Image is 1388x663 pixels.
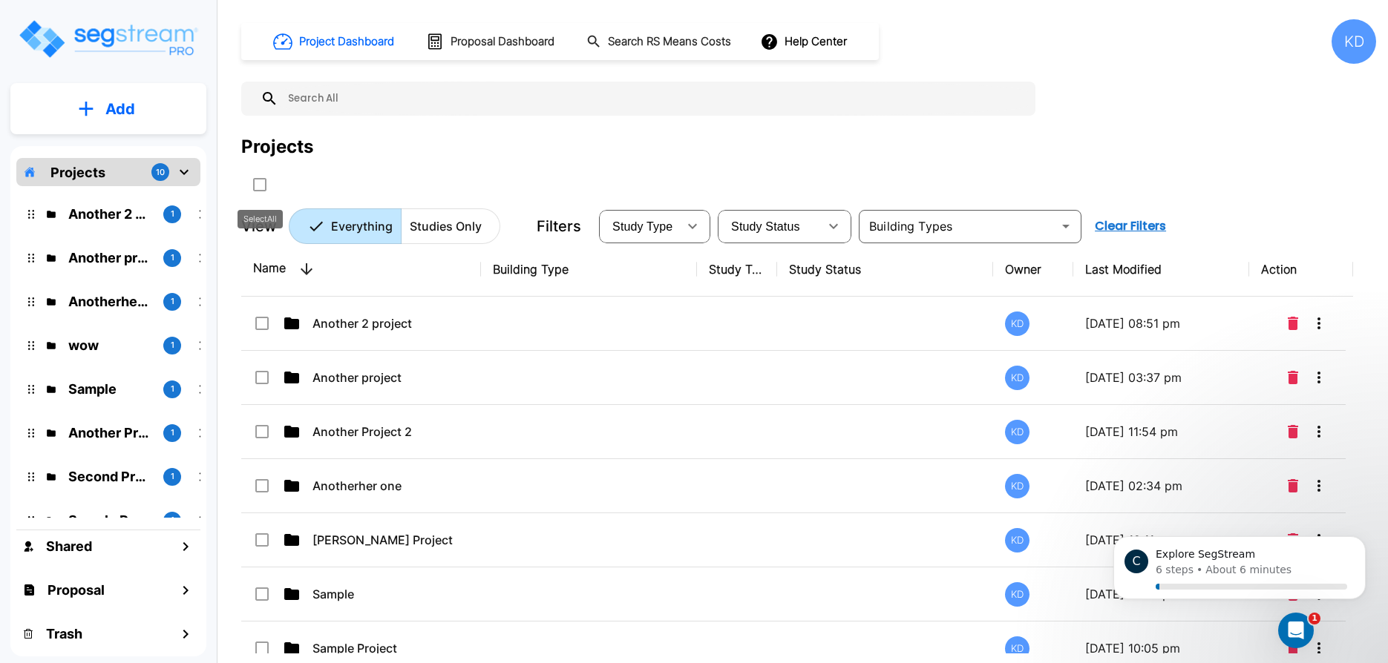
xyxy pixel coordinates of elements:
div: KD [1005,311,1029,336]
p: Sample Project [68,510,151,530]
div: KD [1005,474,1029,498]
th: Last Modified [1073,243,1249,297]
p: 10 [156,166,165,179]
span: Study Type [612,220,672,233]
p: 1 [171,208,174,220]
button: Delete [1282,363,1304,392]
p: 1 [171,383,174,395]
p: Second Project [68,466,151,486]
h1: Shared [46,536,92,556]
p: [DATE] 10:05 pm [1085,639,1237,657]
button: Add [10,88,206,131]
div: KD [1005,582,1029,607]
iframe: Intercom notifications message [1091,519,1388,623]
p: 1 [171,426,174,439]
h1: Proposal [48,580,105,600]
p: 1 [171,470,174,483]
button: SelectAll [245,170,275,199]
span: Study Status [731,220,800,233]
th: Building Type [481,243,697,297]
p: Another project [312,369,461,386]
button: Studies Only [401,208,500,244]
p: Sample [312,585,461,603]
p: [DATE] 10:02 pm [1085,585,1237,603]
button: Search RS Means Costs [580,27,739,56]
p: Another Project 2 [68,423,151,443]
button: Delete [1282,309,1304,338]
p: Everything [331,217,393,235]
h1: Proposal Dashboard [451,33,554,50]
p: 1 [171,251,174,264]
div: KD [1005,420,1029,444]
p: [PERSON_NAME] Project [312,531,461,549]
p: Another 2 project [312,314,461,332]
p: Add [105,98,135,120]
p: Sample [68,379,151,399]
p: 1 [171,514,174,527]
th: Action [1249,243,1353,297]
div: SelectAll [238,210,283,228]
p: [DATE] 02:34 pm [1085,477,1237,495]
iframe: Intercom live chat [1278,613,1314,648]
div: KD [1005,528,1029,552]
p: [DATE] 12:11 am [1085,531,1237,549]
input: Search All [278,82,1028,116]
th: Name [241,243,481,297]
input: Building Types [863,216,1053,237]
h1: Search RS Means Costs [608,33,731,50]
th: Study Type [697,243,777,297]
p: [DATE] 03:37 pm [1085,369,1237,386]
button: Clear Filters [1089,211,1172,241]
button: Proposal Dashboard [420,26,563,57]
button: More-Options [1304,417,1334,446]
p: Another project [68,248,151,268]
span: 1 [1309,613,1320,624]
h1: Project Dashboard [299,33,394,50]
button: Project Dashboard [267,25,402,58]
div: Platform [289,208,500,244]
p: [DATE] 08:51 pm [1085,314,1237,332]
p: Another Project 2 [312,423,461,441]
p: [DATE] 11:54 pm [1085,423,1237,441]
div: KD [1005,636,1029,661]
th: Owner [993,243,1073,297]
button: More-Options [1304,309,1334,338]
div: Select [602,205,678,247]
p: Sample Project [312,639,461,657]
p: Another 2 project [68,204,151,224]
button: More-Options [1304,471,1334,501]
p: 1 [171,339,174,352]
img: Logo [17,18,199,60]
div: KD [1005,366,1029,390]
th: Study Status [777,243,993,297]
div: KD [1332,19,1376,64]
button: Help Center [757,27,853,56]
p: Anotherher one [68,291,151,311]
h1: Trash [46,624,82,644]
p: wow [68,335,151,355]
p: Anotherher one [312,477,461,495]
button: Delete [1282,417,1304,446]
button: More-Options [1304,633,1334,663]
button: More-Options [1304,363,1334,392]
p: Projects [50,162,105,182]
div: Select [721,205,819,247]
p: Filters [537,215,581,237]
p: 1 [171,295,174,308]
div: Projects [241,133,313,160]
p: Studies Only [410,217,482,235]
button: Delete [1282,471,1304,501]
button: Open [1055,216,1076,237]
button: Everything [289,208,402,244]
